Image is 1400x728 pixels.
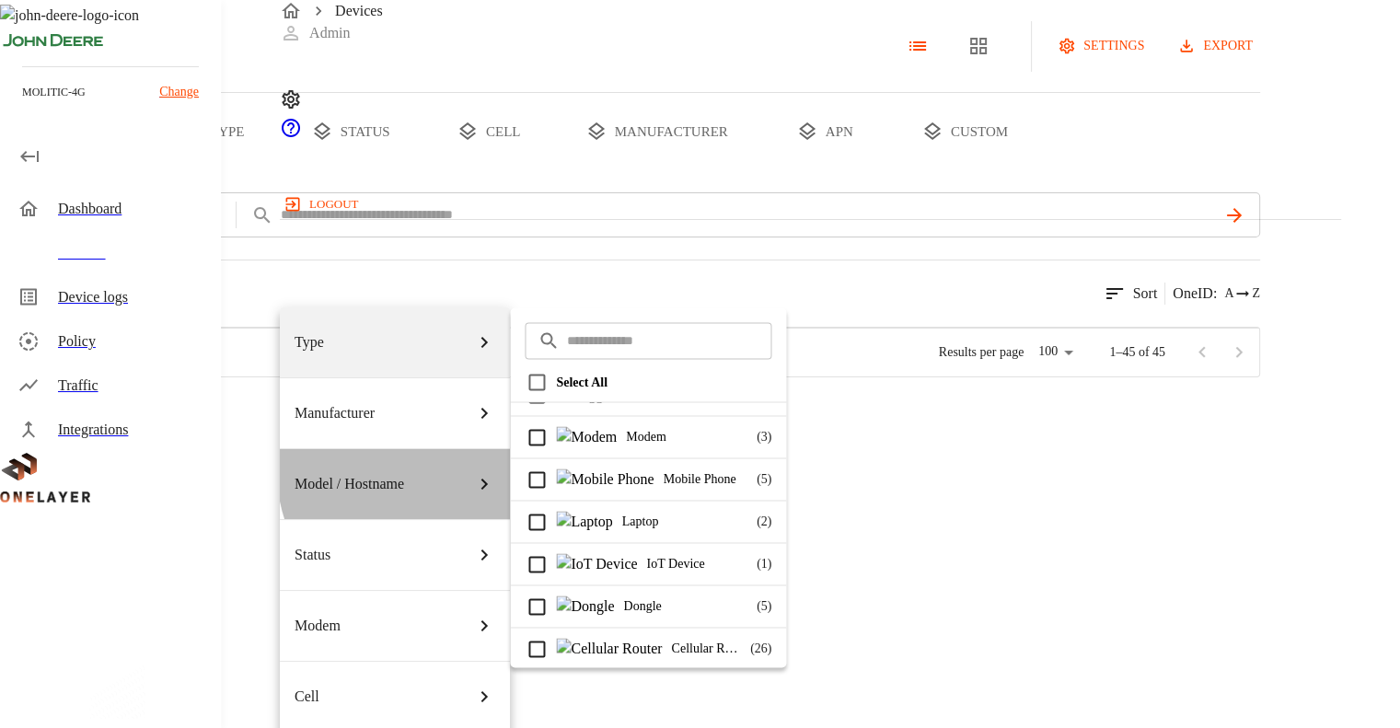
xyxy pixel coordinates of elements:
[750,639,771,658] p: ( 26 )
[556,426,617,448] img: Modem
[647,554,748,573] p: IoT Device
[556,595,614,618] img: Dongle
[556,468,654,491] img: Mobile Phone
[295,473,404,495] p: Model / Hostname
[295,544,330,566] p: Status
[622,512,747,531] p: Laptop
[556,511,612,533] img: Laptop
[757,469,771,489] p: ( 5 )
[757,512,771,531] p: ( 2 )
[664,469,747,489] p: Mobile Phone
[556,638,662,660] img: Cellular Router
[757,554,771,573] p: ( 1 )
[295,615,341,637] p: Modem
[666,385,747,404] p: Rugged Phone
[556,373,771,392] p: Select All
[757,427,771,446] p: ( 3 )
[757,385,771,404] p: ( 1 )
[556,384,657,406] img: Rugged Phone
[556,553,637,575] img: IoT Device
[671,639,741,658] p: Cellular Router
[295,402,375,424] p: Manufacturer
[295,686,319,708] p: Cell
[757,596,771,616] p: ( 5 )
[295,331,324,353] p: Type
[624,596,748,616] p: Dongle
[626,427,747,446] p: Modem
